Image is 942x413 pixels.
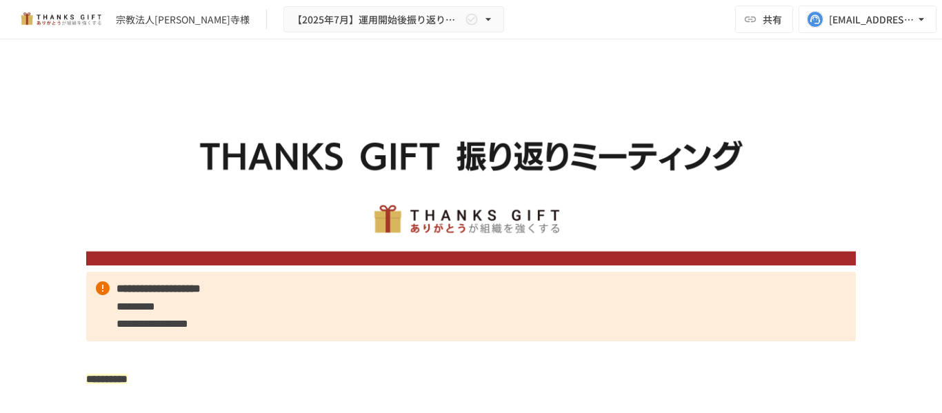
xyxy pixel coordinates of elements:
div: 宗教法人[PERSON_NAME]寺様 [116,12,250,27]
span: 【2025年7月】運用開始後振り返りミーティング [292,11,462,28]
button: [EMAIL_ADDRESS][DOMAIN_NAME] [799,6,936,33]
button: 共有 [735,6,793,33]
button: 【2025年7月】運用開始後振り返りミーティング [283,6,504,33]
div: [EMAIL_ADDRESS][DOMAIN_NAME] [829,11,914,28]
img: mMP1OxWUAhQbsRWCurg7vIHe5HqDpP7qZo7fRoNLXQh [17,8,105,30]
img: ywjCEzGaDRs6RHkpXm6202453qKEghjSpJ0uwcQsaCz [86,73,856,265]
span: 共有 [763,12,782,27]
